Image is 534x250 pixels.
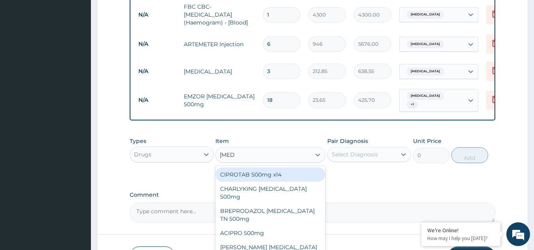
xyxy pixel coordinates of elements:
div: Chat with us now [41,44,133,55]
label: Types [130,138,146,145]
span: We're online! [46,75,109,154]
label: Item [215,137,229,145]
span: [MEDICAL_DATA] [407,68,444,75]
label: Unit Price [413,137,442,145]
span: [MEDICAL_DATA] [407,40,444,48]
label: Comment [130,192,496,198]
div: We're Online! [427,227,494,234]
textarea: Type your message and hit 'Enter' [4,166,151,194]
label: Pair Diagnosis [327,137,368,145]
div: CHARLYKING [MEDICAL_DATA] 500mg [215,182,325,204]
div: Drugs [134,150,151,158]
span: [MEDICAL_DATA] [407,92,444,100]
img: d_794563401_company_1708531726252_794563401 [15,39,32,59]
td: N/A [134,93,180,107]
td: EMZOR [MEDICAL_DATA] 500mg [180,88,259,112]
p: How may I help you today? [427,235,494,242]
div: ACIPRO 500mg [215,226,325,240]
td: ARTEMETER Injection [180,36,259,52]
td: N/A [134,8,180,22]
td: N/A [134,64,180,79]
span: + 1 [407,101,418,109]
button: Add [451,147,488,163]
div: CIPROTAB 500mg x14 [215,167,325,182]
td: N/A [134,37,180,51]
div: Minimize live chat window [130,4,149,23]
div: BREPRODAZOL [MEDICAL_DATA] TN 500mg [215,204,325,226]
span: [MEDICAL_DATA] [407,11,444,19]
td: [MEDICAL_DATA] [180,64,259,79]
div: Select Diagnosis [332,150,378,158]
